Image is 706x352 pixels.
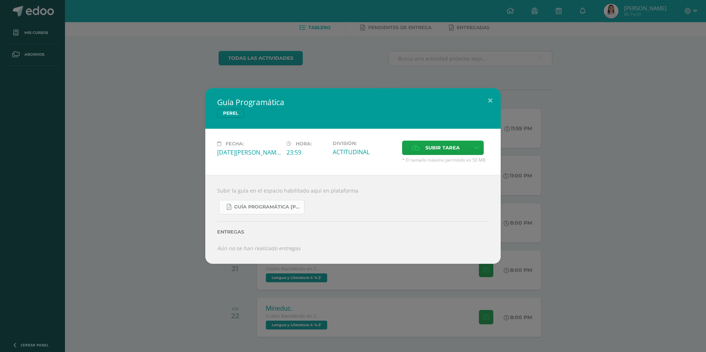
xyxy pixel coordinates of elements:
span: PEREL [217,109,244,118]
button: Close (Esc) [480,88,501,113]
span: Guía Programática [PERSON_NAME] 4to [PERSON_NAME] - Bloque 3 - Profe. [PERSON_NAME].pdf [234,204,301,210]
div: Subir la guía en el espacio habilitado aquí en plataforma [205,175,501,264]
span: * El tamaño máximo permitido es 50 MB [402,157,489,163]
div: [DATE][PERSON_NAME] [217,148,281,156]
h2: Guía Programática [217,97,489,107]
label: Entregas [217,229,489,235]
span: Fecha: [226,141,244,146]
i: Aún no se han realizado entregas [217,245,301,252]
a: Guía Programática [PERSON_NAME] 4to [PERSON_NAME] - Bloque 3 - Profe. [PERSON_NAME].pdf [219,200,305,214]
div: 23:59 [287,148,327,156]
span: Subir tarea [425,141,460,155]
span: Hora: [296,141,312,146]
label: División: [333,141,396,146]
div: ACTITUDINAL [333,148,396,156]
